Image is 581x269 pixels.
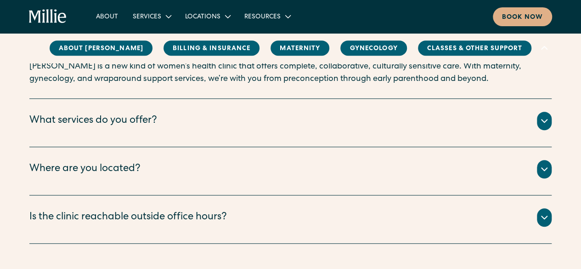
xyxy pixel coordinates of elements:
[493,7,552,26] a: Book now
[237,9,297,24] div: Resources
[502,13,543,23] div: Book now
[50,40,152,56] a: About [PERSON_NAME]
[29,162,141,177] div: Where are you located?
[185,12,220,22] div: Locations
[418,40,532,56] a: Classes & Other Support
[125,9,178,24] div: Services
[29,9,67,24] a: home
[244,12,281,22] div: Resources
[89,9,125,24] a: About
[29,210,227,225] div: Is the clinic reachable outside office hours?
[340,40,406,56] a: Gynecology
[164,40,259,56] a: Billing & Insurance
[29,114,157,129] div: What services do you offer?
[29,61,552,86] p: [PERSON_NAME] is a new kind of women’s health clinic that offers complete, collaborative, cultura...
[178,9,237,24] div: Locations
[271,40,329,56] a: MAternity
[133,12,161,22] div: Services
